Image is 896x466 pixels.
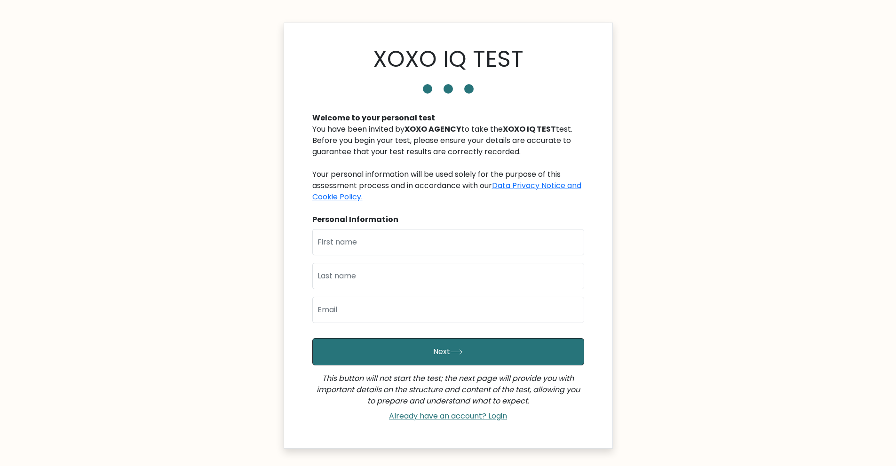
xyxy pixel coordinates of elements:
[317,373,580,406] i: This button will not start the test; the next page will provide you with important details on the...
[312,263,584,289] input: Last name
[503,124,556,134] b: XOXO IQ TEST
[385,411,511,421] a: Already have an account? Login
[312,214,584,225] div: Personal Information
[373,46,523,73] h1: XOXO IQ TEST
[312,180,581,202] a: Data Privacy Notice and Cookie Policy.
[312,338,584,365] button: Next
[404,124,461,134] b: XOXO AGENCY
[312,112,584,124] div: Welcome to your personal test
[312,229,584,255] input: First name
[312,124,584,203] div: You have been invited by to take the test. Before you begin your test, please ensure your details...
[312,297,584,323] input: Email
